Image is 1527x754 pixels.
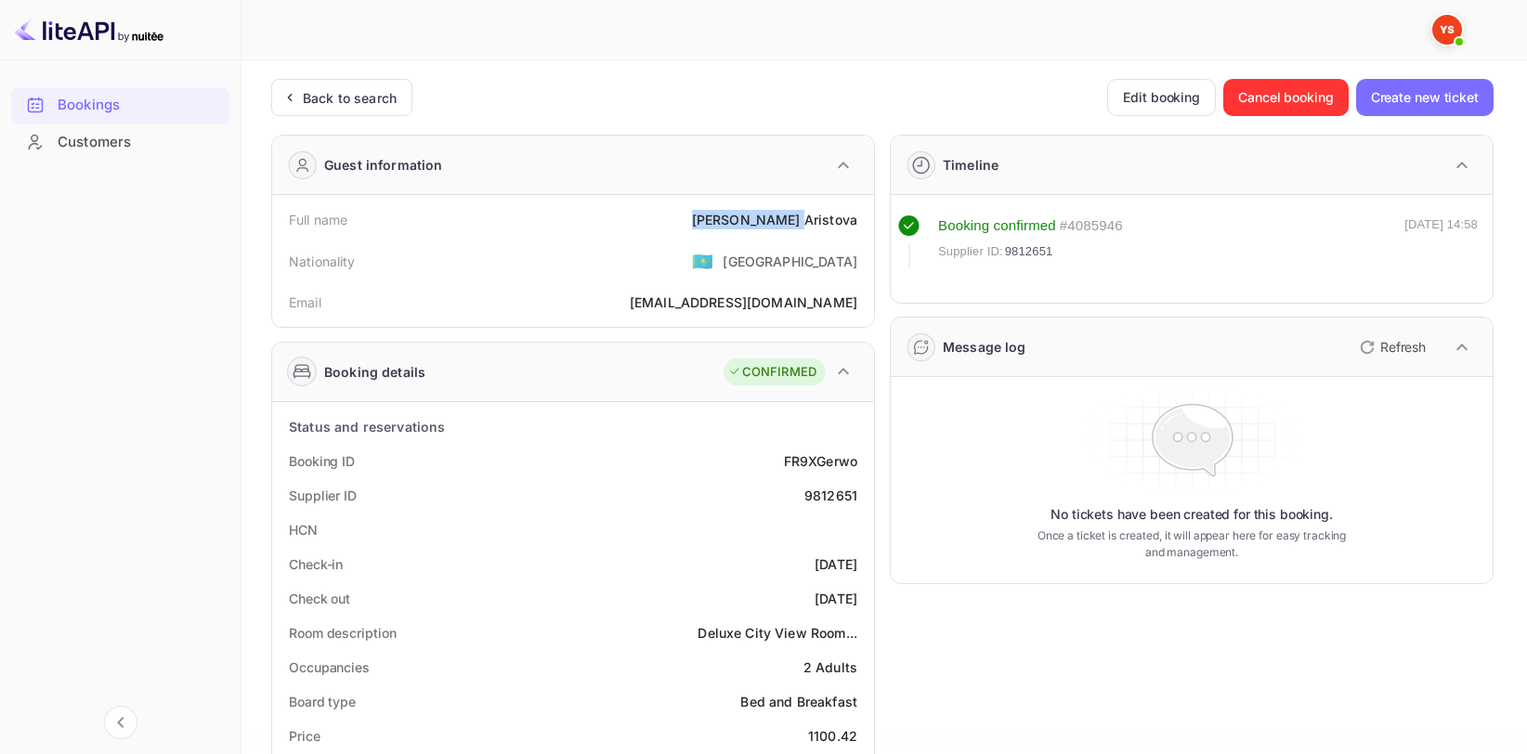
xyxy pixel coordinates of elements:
img: Yandex Support [1432,15,1462,45]
p: No tickets have been created for this booking. [1051,505,1333,524]
div: 1100.42 [808,726,857,746]
div: Check out [289,589,350,608]
div: [EMAIL_ADDRESS][DOMAIN_NAME] [630,292,857,312]
div: Check-in [289,554,343,574]
div: Bookings [58,95,220,116]
div: Message log [943,337,1026,357]
div: Board type [289,692,356,711]
div: Deluxe City View Room... [698,623,857,643]
p: Refresh [1380,337,1426,357]
div: Email [289,292,321,312]
span: Supplier ID: [938,242,1003,261]
div: Room description [289,623,396,643]
button: Refresh [1349,332,1433,362]
a: Bookings [11,87,229,122]
button: Edit booking [1107,79,1216,116]
div: [DATE] 14:58 [1404,215,1478,269]
div: Timeline [943,155,998,175]
div: 9812651 [804,486,857,505]
img: LiteAPI logo [15,15,163,45]
div: [DATE] [815,554,857,574]
button: Collapse navigation [104,706,137,739]
div: Price [289,726,320,746]
div: Booking details [324,362,425,382]
div: [DATE] [815,589,857,608]
div: Full name [289,210,347,229]
div: Nationality [289,252,356,271]
div: Status and reservations [289,417,445,436]
button: Create new ticket [1356,79,1494,116]
div: Customers [11,124,229,161]
div: [GEOGRAPHIC_DATA] [723,252,857,271]
div: [PERSON_NAME] Aristova [692,210,857,229]
div: HCN [289,520,318,539]
div: Supplier ID [289,486,357,505]
div: Occupancies [289,657,370,677]
span: 9812651 [1005,242,1053,261]
div: Customers [58,132,220,153]
div: Bookings [11,87,229,123]
div: Booking confirmed [938,215,1056,237]
span: United States [692,244,713,278]
div: # 4085946 [1060,215,1123,237]
div: Back to search [303,88,397,108]
div: CONFIRMED [728,363,816,382]
div: FR9XGerwo [784,451,857,471]
div: 2 Adults [803,657,857,677]
div: Bed and Breakfast [740,692,857,711]
p: Once a ticket is created, it will appear here for easy tracking and management. [1030,527,1353,561]
a: Customers [11,124,229,159]
button: Cancel booking [1223,79,1349,116]
div: Guest information [324,155,443,175]
div: Booking ID [289,451,355,471]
